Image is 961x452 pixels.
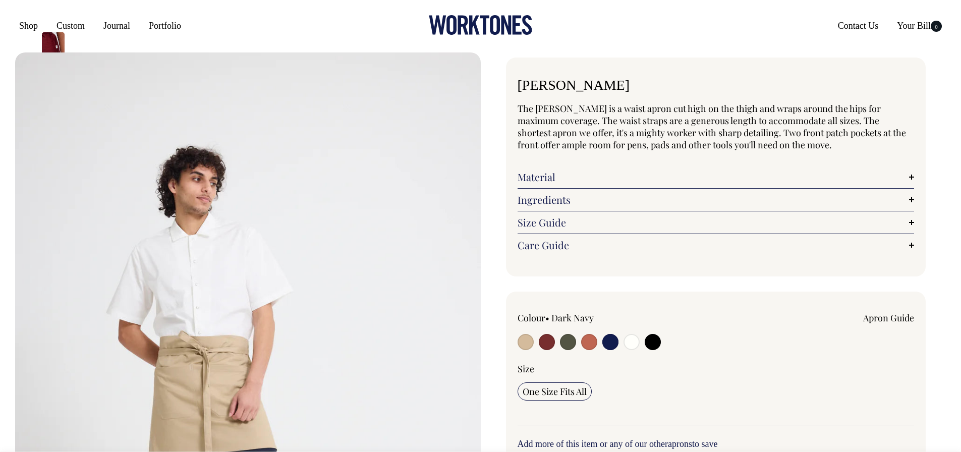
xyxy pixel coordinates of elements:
[518,216,915,229] a: Size Guide
[99,17,134,35] a: Journal
[834,17,883,35] a: Contact Us
[518,382,592,401] input: One Size Fits All
[931,21,942,32] span: 0
[15,17,42,35] a: Shop
[523,385,587,398] span: One Size Fits All
[518,171,915,183] a: Material
[893,17,946,35] a: Your Bill0
[518,194,915,206] a: Ingredients
[42,32,65,68] img: burgundy
[518,239,915,251] a: Care Guide
[145,17,185,35] a: Portfolio
[52,17,89,35] a: Custom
